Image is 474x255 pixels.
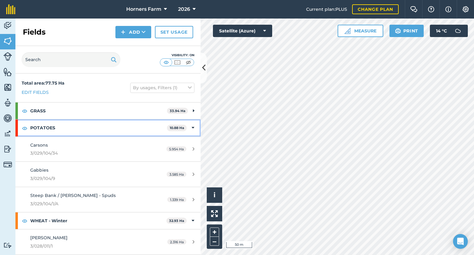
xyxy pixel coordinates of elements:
strong: 32.93 Ha [169,219,184,223]
img: svg+xml;base64,PD94bWwgdmVyc2lvbj0iMS4wIiBlbmNvZGluZz0idXRmLTgiPz4KPCEtLSBHZW5lcmF0b3I6IEFkb2JlIE... [3,52,12,61]
span: 3.585 Ha [167,172,186,177]
a: Carsons3/029/104/345.954 Ha [15,137,201,162]
img: svg+xml;base64,PD94bWwgdmVyc2lvbj0iMS4wIiBlbmNvZGluZz0idXRmLTgiPz4KPCEtLSBHZW5lcmF0b3I6IEFkb2JlIE... [3,129,12,138]
img: svg+xml;base64,PHN2ZyB4bWxucz0iaHR0cDovL3d3dy53My5vcmcvMjAwMC9zdmciIHdpZHRoPSIxOSIgaGVpZ2h0PSIyNC... [111,56,117,63]
img: Two speech bubbles overlapping with the left bubble in the forefront [410,6,418,12]
img: svg+xml;base64,PD94bWwgdmVyc2lvbj0iMS4wIiBlbmNvZGluZz0idXRmLTgiPz4KPCEtLSBHZW5lcmF0b3I6IEFkb2JlIE... [3,21,12,30]
span: 2.316 Ha [167,239,186,245]
img: fieldmargin Logo [6,4,15,14]
span: Current plan : PLUS [306,6,347,13]
button: + [210,228,219,237]
button: 14 °C [430,25,468,37]
h2: Fields [23,27,46,37]
span: 3/029/104/34 [30,150,146,157]
button: Satellite (Azure) [213,25,272,37]
div: WHEAT - Winter32.93 Ha [15,212,201,229]
span: Steep Bank / [PERSON_NAME] - Spuds [30,193,116,198]
span: 1.339 Ha [167,197,186,202]
strong: WHEAT - Winter [30,212,166,229]
div: GRASS33.94 Ha [15,102,201,119]
img: svg+xml;base64,PHN2ZyB4bWxucz0iaHR0cDovL3d3dy53My5vcmcvMjAwMC9zdmciIHdpZHRoPSIxOCIgaGVpZ2h0PSIyNC... [22,124,27,132]
img: svg+xml;base64,PHN2ZyB4bWxucz0iaHR0cDovL3d3dy53My5vcmcvMjAwMC9zdmciIHdpZHRoPSI1NiIgaGVpZ2h0PSI2MC... [3,36,12,46]
button: – [210,237,219,246]
div: Visibility: On [160,53,194,58]
img: svg+xml;base64,PD94bWwgdmVyc2lvbj0iMS4wIiBlbmNvZGluZz0idXRmLTgiPz4KPCEtLSBHZW5lcmF0b3I6IEFkb2JlIE... [3,242,12,248]
span: Carsons [30,142,48,148]
img: svg+xml;base64,PHN2ZyB4bWxucz0iaHR0cDovL3d3dy53My5vcmcvMjAwMC9zdmciIHdpZHRoPSI1MCIgaGVpZ2h0PSI0MC... [173,59,181,65]
span: 3/028/011/1 [30,243,146,249]
img: svg+xml;base64,PHN2ZyB4bWxucz0iaHR0cDovL3d3dy53My5vcmcvMjAwMC9zdmciIHdpZHRoPSIxOCIgaGVpZ2h0PSIyNC... [22,217,27,224]
img: Four arrows, one pointing top left, one top right, one bottom right and the last bottom left [211,210,218,217]
span: 3/029/104/1/A [30,200,146,207]
span: [PERSON_NAME] [30,235,68,240]
span: i [214,191,215,199]
a: [PERSON_NAME]3/028/011/12.316 Ha [15,229,201,254]
a: Set usage [155,26,193,38]
img: svg+xml;base64,PD94bWwgdmVyc2lvbj0iMS4wIiBlbmNvZGluZz0idXRmLTgiPz4KPCEtLSBHZW5lcmF0b3I6IEFkb2JlIE... [452,25,464,37]
div: Open Intercom Messenger [453,234,468,249]
button: i [207,187,222,203]
button: Measure [338,25,383,37]
strong: 10.88 Ha [170,126,184,130]
a: Steep Bank / [PERSON_NAME] - Spuds3/029/104/1/A1.339 Ha [15,187,201,212]
span: 2026 [178,6,190,13]
img: svg+xml;base64,PD94bWwgdmVyc2lvbj0iMS4wIiBlbmNvZGluZz0idXRmLTgiPz4KPCEtLSBHZW5lcmF0b3I6IEFkb2JlIE... [3,160,12,169]
button: Add [115,26,151,38]
strong: GRASS [30,102,167,119]
a: Gabbies3/029/104/93.585 Ha [15,162,201,187]
img: svg+xml;base64,PHN2ZyB4bWxucz0iaHR0cDovL3d3dy53My5vcmcvMjAwMC9zdmciIHdpZHRoPSI1MCIgaGVpZ2h0PSI0MC... [162,59,170,65]
span: Gabbies [30,167,48,173]
img: Ruler icon [344,28,351,34]
img: A question mark icon [427,6,435,12]
span: 14 ° C [436,25,447,37]
strong: POTATOES [30,119,167,136]
button: By usages, Filters (1) [130,83,194,93]
img: svg+xml;base64,PHN2ZyB4bWxucz0iaHR0cDovL3d3dy53My5vcmcvMjAwMC9zdmciIHdpZHRoPSI1NiIgaGVpZ2h0PSI2MC... [3,67,12,77]
button: Print [389,25,424,37]
a: Edit fields [22,89,49,96]
span: 5.954 Ha [166,146,186,152]
span: Horners Farm [126,6,161,13]
img: svg+xml;base64,PHN2ZyB4bWxucz0iaHR0cDovL3d3dy53My5vcmcvMjAwMC9zdmciIHdpZHRoPSIxNyIgaGVpZ2h0PSIxNy... [445,6,451,13]
img: svg+xml;base64,PD94bWwgdmVyc2lvbj0iMS4wIiBlbmNvZGluZz0idXRmLTgiPz4KPCEtLSBHZW5lcmF0b3I6IEFkb2JlIE... [3,144,12,154]
img: svg+xml;base64,PD94bWwgdmVyc2lvbj0iMS4wIiBlbmNvZGluZz0idXRmLTgiPz4KPCEtLSBHZW5lcmF0b3I6IEFkb2JlIE... [3,114,12,123]
input: Search [22,52,120,67]
img: A cog icon [462,6,469,12]
strong: 33.94 Ha [170,109,185,113]
img: svg+xml;base64,PD94bWwgdmVyc2lvbj0iMS4wIiBlbmNvZGluZz0idXRmLTgiPz4KPCEtLSBHZW5lcmF0b3I6IEFkb2JlIE... [3,98,12,107]
div: POTATOES10.88 Ha [15,119,201,136]
img: svg+xml;base64,PHN2ZyB4bWxucz0iaHR0cDovL3d3dy53My5vcmcvMjAwMC9zdmciIHdpZHRoPSIxOCIgaGVpZ2h0PSIyNC... [22,107,27,115]
img: svg+xml;base64,PHN2ZyB4bWxucz0iaHR0cDovL3d3dy53My5vcmcvMjAwMC9zdmciIHdpZHRoPSI1NiIgaGVpZ2h0PSI2MC... [3,83,12,92]
img: svg+xml;base64,PHN2ZyB4bWxucz0iaHR0cDovL3d3dy53My5vcmcvMjAwMC9zdmciIHdpZHRoPSIxOSIgaGVpZ2h0PSIyNC... [395,27,401,35]
img: svg+xml;base64,PHN2ZyB4bWxucz0iaHR0cDovL3d3dy53My5vcmcvMjAwMC9zdmciIHdpZHRoPSI1MCIgaGVpZ2h0PSI0MC... [185,59,192,65]
span: 3/029/104/9 [30,175,146,182]
strong: Total area : 77.75 Ha [22,80,64,86]
a: Change plan [352,4,399,14]
img: svg+xml;base64,PHN2ZyB4bWxucz0iaHR0cDovL3d3dy53My5vcmcvMjAwMC9zdmciIHdpZHRoPSIxNCIgaGVpZ2h0PSIyNC... [121,28,125,36]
